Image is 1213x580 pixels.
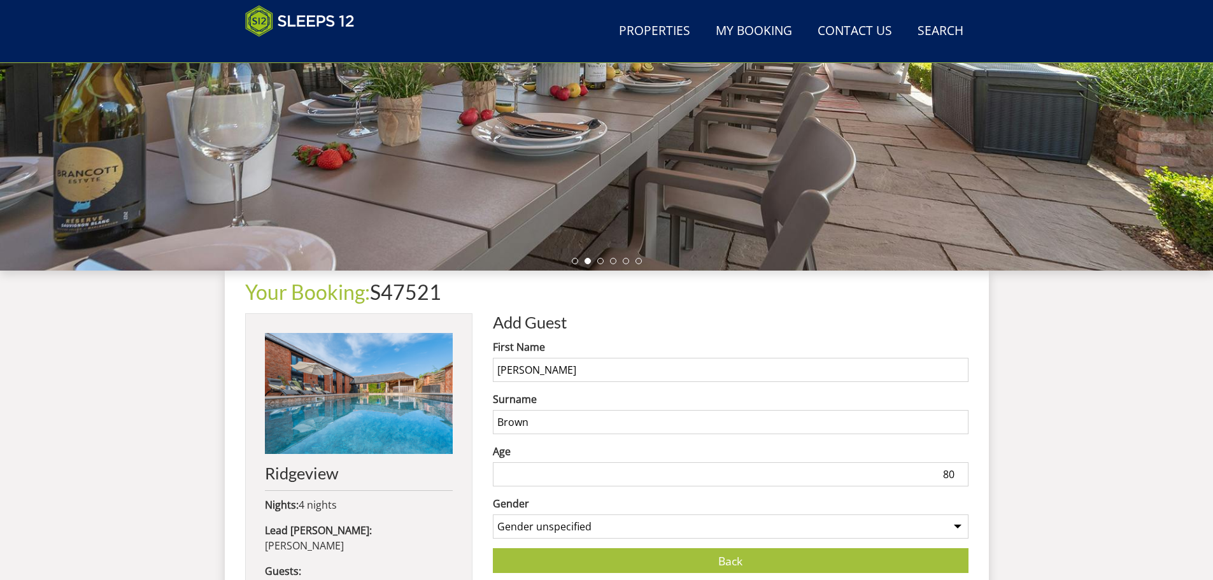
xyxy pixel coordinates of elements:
[265,539,344,553] span: [PERSON_NAME]
[245,5,355,37] img: Sleeps 12
[265,564,301,578] strong: Guests:
[614,17,695,46] a: Properties
[265,464,453,482] h2: Ridgeview
[493,358,968,382] input: Forename
[493,444,968,459] label: Age
[812,17,897,46] a: Contact Us
[265,333,453,454] img: An image of 'Ridgeview'
[265,523,372,537] strong: Lead [PERSON_NAME]:
[239,45,372,55] iframe: Customer reviews powered by Trustpilot
[912,17,968,46] a: Search
[493,496,968,511] label: Gender
[493,313,968,331] h2: Add Guest
[265,498,299,512] strong: Nights:
[245,281,968,303] h1: S47521
[265,497,453,513] p: 4 nights
[711,17,797,46] a: My Booking
[493,339,968,355] label: First Name
[245,279,370,304] a: Your Booking:
[493,392,968,407] label: Surname
[493,548,968,573] a: Back
[493,410,968,434] input: Surname
[265,333,453,482] a: Ridgeview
